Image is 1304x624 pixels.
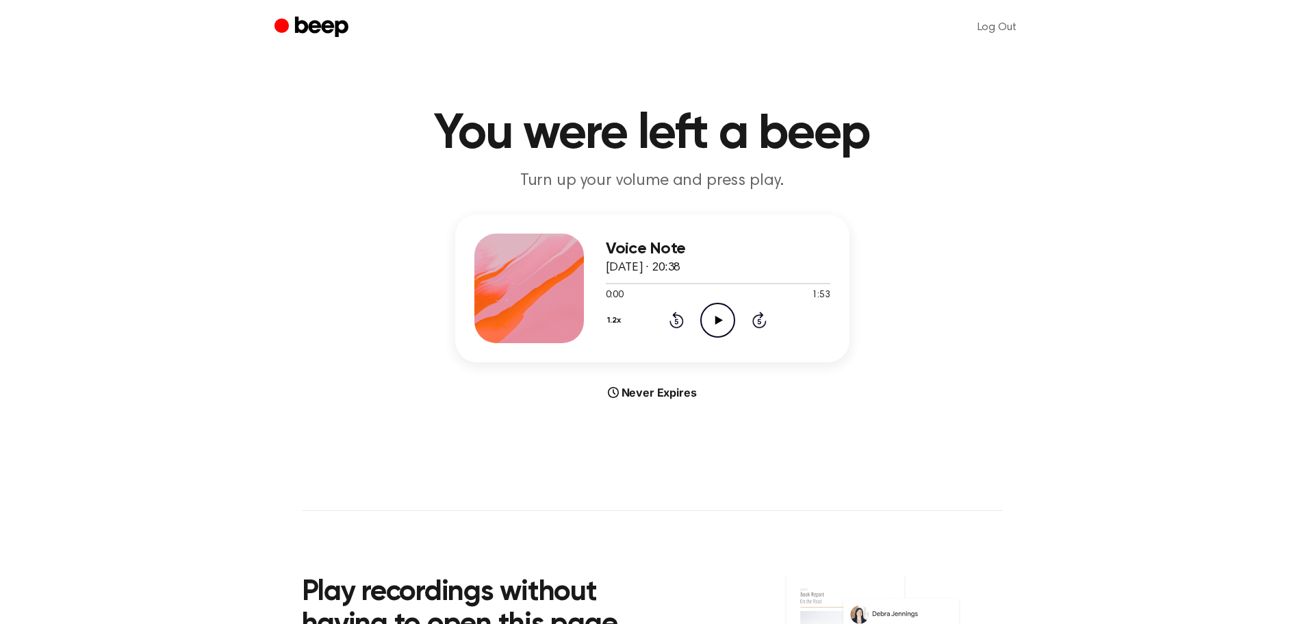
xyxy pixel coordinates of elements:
[302,110,1003,159] h1: You were left a beep
[606,262,681,274] span: [DATE] · 20:38
[455,384,849,401] div: Never Expires
[274,14,352,41] a: Beep
[812,288,830,303] span: 1:53
[964,11,1030,44] a: Log Out
[389,170,915,192] p: Turn up your volume and press play.
[606,240,830,258] h3: Voice Note
[606,288,624,303] span: 0:00
[606,309,626,332] button: 1.2x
